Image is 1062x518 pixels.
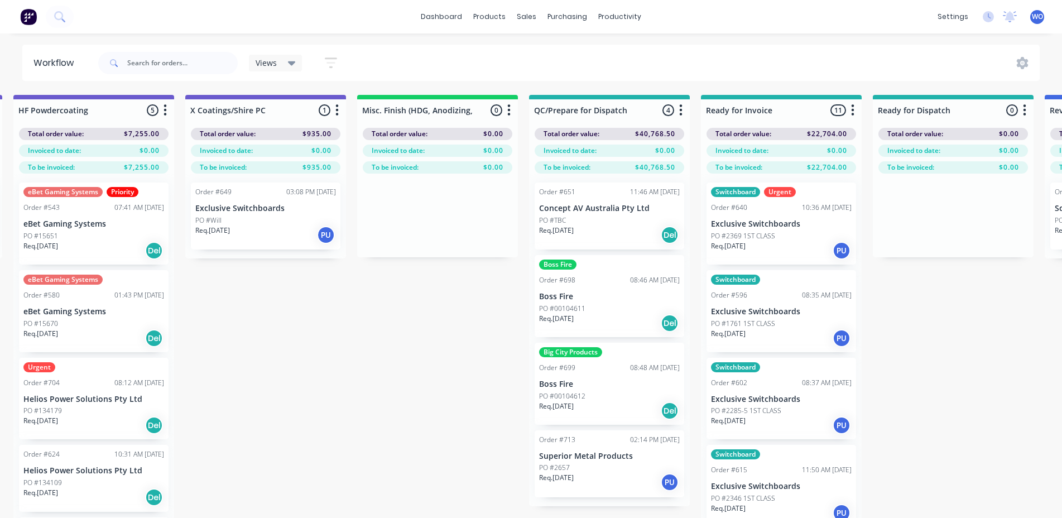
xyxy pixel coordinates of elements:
div: PU [833,416,850,434]
div: SwitchboardOrder #59608:35 AM [DATE]Exclusive SwitchboardsPO #1761 1ST CLASSReq.[DATE]PU [707,270,856,352]
span: $40,768.50 [635,162,675,172]
p: eBet Gaming Systems [23,219,164,229]
div: sales [511,8,542,25]
span: $0.00 [655,146,675,156]
div: 10:36 AM [DATE] [802,203,852,213]
div: Order #713 [539,435,575,445]
p: Req. [DATE] [23,488,58,498]
p: Req. [DATE] [195,226,230,236]
div: Boss FireOrder #69808:46 AM [DATE]Boss FirePO #00104611Req.[DATE]Del [535,255,684,337]
div: 07:41 AM [DATE] [114,203,164,213]
div: Urgent [23,362,55,372]
p: PO #134179 [23,406,62,416]
div: Del [145,416,163,434]
div: Order #640 [711,203,747,213]
p: Req. [DATE] [711,241,746,251]
div: purchasing [542,8,593,25]
div: Order #71302:14 PM [DATE]Superior Metal ProductsPO #2657Req.[DATE]PU [535,430,684,497]
div: Priority [107,187,138,197]
p: Req. [DATE] [539,226,574,236]
span: Total order value: [372,129,427,139]
div: 11:46 AM [DATE] [630,187,680,197]
p: Req. [DATE] [23,416,58,426]
div: Switchboard [711,187,760,197]
span: $0.00 [999,129,1019,139]
div: 08:35 AM [DATE] [802,290,852,300]
div: PU [833,329,850,347]
div: Order #699 [539,363,575,373]
span: $0.00 [999,146,1019,156]
p: PO #TBC [539,215,566,226]
span: Total order value: [544,129,599,139]
span: $40,768.50 [635,129,675,139]
span: Invoiced to date: [200,146,253,156]
p: Exclusive Switchboards [195,204,336,213]
div: Switchboard [711,275,760,285]
p: Helios Power Solutions Pty Ltd [23,395,164,404]
span: $0.00 [311,146,331,156]
p: PO #134109 [23,478,62,488]
span: To be invoiced: [28,162,75,172]
div: Del [661,226,679,244]
p: Exclusive Switchboards [711,482,852,491]
span: $22,704.00 [807,162,847,172]
span: Invoiced to date: [544,146,597,156]
div: Order #704 [23,378,60,388]
div: Order #602 [711,378,747,388]
p: PO #Will [195,215,222,226]
div: 01:43 PM [DATE] [114,290,164,300]
span: Total order value: [28,129,84,139]
p: Req. [DATE] [23,329,58,339]
p: Boss Fire [539,380,680,389]
span: Total order value: [715,129,771,139]
p: Helios Power Solutions Pty Ltd [23,466,164,476]
p: eBet Gaming Systems [23,307,164,316]
div: Order #596 [711,290,747,300]
span: $0.00 [999,162,1019,172]
p: Req. [DATE] [711,416,746,426]
div: Order #543 [23,203,60,213]
span: $7,255.00 [124,162,160,172]
div: settings [932,8,974,25]
span: To be invoiced: [372,162,419,172]
div: Urgent [764,187,796,197]
div: Order #651 [539,187,575,197]
p: PO #2346 1ST CLASS [711,493,775,503]
div: Del [661,314,679,332]
span: To be invoiced: [544,162,590,172]
p: PO #2285-5 1ST CLASS [711,406,781,416]
div: 03:08 PM [DATE] [286,187,336,197]
div: Del [145,329,163,347]
div: SwitchboardOrder #60208:37 AM [DATE]Exclusive SwitchboardsPO #2285-5 1ST CLASSReq.[DATE]PU [707,358,856,440]
span: $0.00 [483,146,503,156]
div: Order #624 [23,449,60,459]
input: Search for orders... [127,52,238,74]
a: dashboard [415,8,468,25]
p: Exclusive Switchboards [711,219,852,229]
div: Del [661,402,679,420]
p: Boss Fire [539,292,680,301]
div: PU [661,473,679,491]
p: Req. [DATE] [539,401,574,411]
div: 08:46 AM [DATE] [630,275,680,285]
div: eBet Gaming Systems [23,187,103,197]
p: PO #15670 [23,319,58,329]
p: Req. [DATE] [539,473,574,483]
p: PO #2369 1ST CLASS [711,231,775,241]
p: Superior Metal Products [539,452,680,461]
span: $0.00 [827,146,847,156]
div: Workflow [33,56,79,70]
div: Order #580 [23,290,60,300]
span: Invoiced to date: [372,146,425,156]
div: PU [833,242,850,260]
div: Order #62410:31 AM [DATE]Helios Power Solutions Pty LtdPO #134109Req.[DATE]Del [19,445,169,512]
p: Req. [DATE] [23,241,58,251]
span: $935.00 [302,129,331,139]
span: $0.00 [483,129,503,139]
div: Switchboard [711,449,760,459]
span: Invoiced to date: [715,146,768,156]
div: 08:37 AM [DATE] [802,378,852,388]
span: Invoiced to date: [28,146,81,156]
p: Exclusive Switchboards [711,307,852,316]
div: Boss Fire [539,260,576,270]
